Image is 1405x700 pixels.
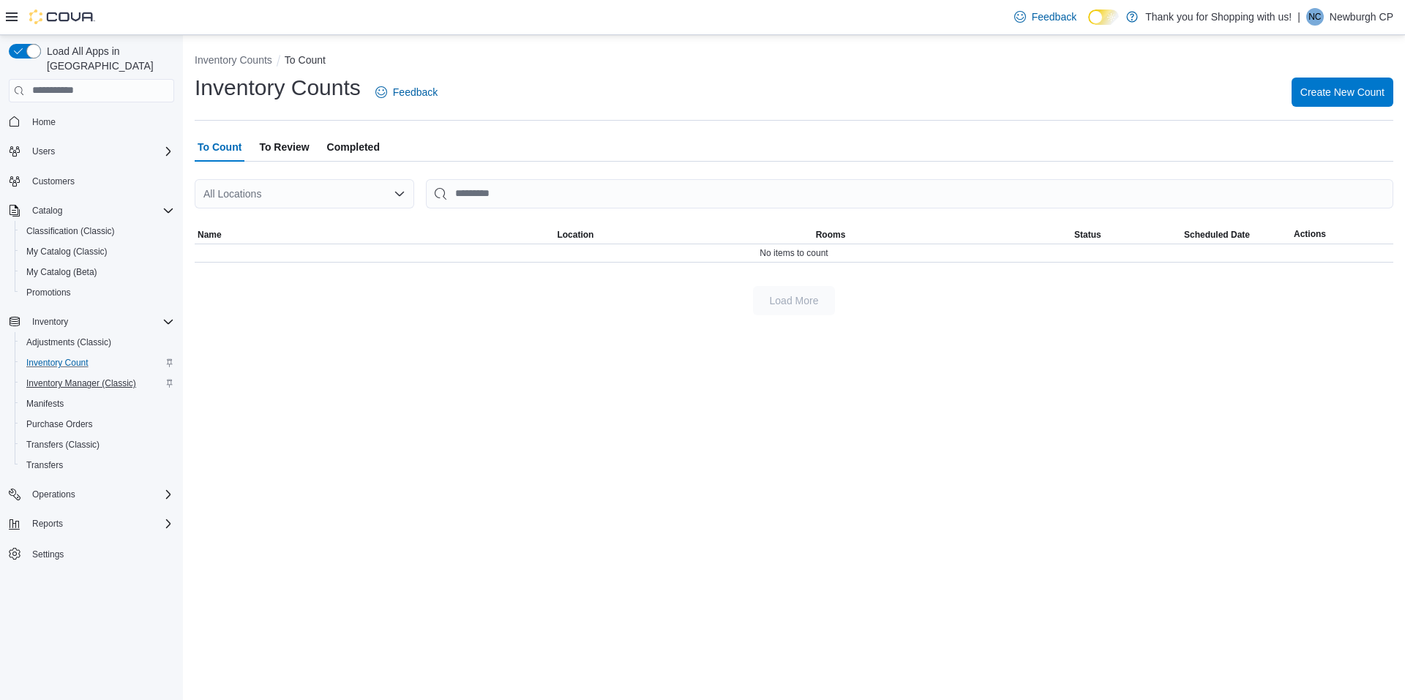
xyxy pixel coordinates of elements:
button: Operations [26,486,81,503]
span: Catalog [32,205,62,217]
button: Home [3,111,180,132]
button: Inventory Counts [195,54,272,66]
a: My Catalog (Beta) [20,263,103,281]
span: My Catalog (Classic) [20,243,174,260]
span: My Catalog (Classic) [26,246,108,257]
button: Scheduled Date [1181,226,1291,244]
span: No items to count [760,247,828,259]
span: Transfers [26,459,63,471]
button: Manifests [15,394,180,414]
span: To Review [259,132,309,162]
span: Inventory Count [20,354,174,372]
button: Adjustments (Classic) [15,332,180,353]
span: Dark Mode [1088,25,1089,26]
span: Inventory Count [26,357,89,369]
button: Classification (Classic) [15,221,180,241]
span: Name [198,229,222,241]
button: Transfers (Classic) [15,434,180,455]
a: Home [26,113,61,131]
span: Users [26,143,174,160]
button: Promotions [15,282,180,303]
button: Status [1071,226,1181,244]
a: Purchase Orders [20,415,99,433]
span: Purchase Orders [26,418,93,430]
p: Newburgh CP [1330,8,1393,26]
span: Reports [32,518,63,530]
button: Catalog [3,200,180,221]
button: Create New Count [1292,78,1393,107]
button: Operations [3,484,180,505]
span: Purchase Orders [20,415,174,433]
a: Adjustments (Classic) [20,334,117,351]
button: Settings [3,543,180,564]
input: This is a search bar. After typing your query, hit enter to filter the results lower in the page. [426,179,1393,208]
button: Customers [3,170,180,192]
span: Settings [32,549,64,560]
span: Customers [32,176,75,187]
span: Operations [32,489,75,500]
button: Inventory Manager (Classic) [15,373,180,394]
span: Classification (Classic) [20,222,174,240]
span: Load More [770,293,819,308]
span: Transfers (Classic) [20,436,174,454]
span: Create New Count [1300,85,1385,99]
a: Transfers (Classic) [20,436,105,454]
a: Promotions [20,284,77,301]
a: Customers [26,173,80,190]
span: Completed [327,132,380,162]
span: Transfers (Classic) [26,439,100,451]
button: Transfers [15,455,180,475]
span: Feedback [393,85,438,99]
span: Inventory Manager (Classic) [20,375,174,392]
a: Feedback [1008,2,1082,31]
button: Reports [3,513,180,534]
span: NC [1308,8,1321,26]
span: My Catalog (Beta) [26,266,97,278]
span: Manifests [20,395,174,413]
button: Location [554,226,812,244]
nav: Complex example [9,105,174,603]
span: Reports [26,515,174,532]
button: Rooms [813,226,1071,244]
button: Open list of options [394,188,405,200]
h1: Inventory Counts [195,73,361,102]
span: Home [26,113,174,131]
input: Dark Mode [1088,10,1119,25]
a: Classification (Classic) [20,222,121,240]
button: Purchase Orders [15,414,180,434]
span: Promotions [26,287,71,298]
span: Manifests [26,398,64,410]
button: To Count [285,54,326,66]
span: My Catalog (Beta) [20,263,174,281]
a: Inventory Manager (Classic) [20,375,142,392]
a: Feedback [370,78,443,107]
a: Transfers [20,456,69,474]
span: Promotions [20,284,174,301]
span: Load All Apps in [GEOGRAPHIC_DATA] [41,44,174,73]
span: Feedback [1032,10,1076,24]
span: Catalog [26,202,174,219]
button: Inventory [3,312,180,332]
span: Users [32,146,55,157]
a: My Catalog (Classic) [20,243,113,260]
button: Inventory [26,313,74,331]
button: Catalog [26,202,68,219]
a: Inventory Count [20,354,94,372]
span: To Count [198,132,241,162]
button: Users [3,141,180,162]
span: Adjustments (Classic) [26,336,111,348]
button: Load More [753,286,835,315]
p: Thank you for Shopping with us! [1145,8,1292,26]
span: Customers [26,172,174,190]
span: Classification (Classic) [26,225,115,237]
span: Adjustments (Classic) [20,334,174,351]
span: Rooms [816,229,846,241]
button: Reports [26,515,69,532]
img: Cova [29,10,95,24]
nav: An example of EuiBreadcrumbs [195,53,1393,70]
a: Manifests [20,395,70,413]
p: | [1297,8,1300,26]
div: Newburgh CP [1306,8,1324,26]
button: Name [195,226,554,244]
button: Users [26,143,61,160]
